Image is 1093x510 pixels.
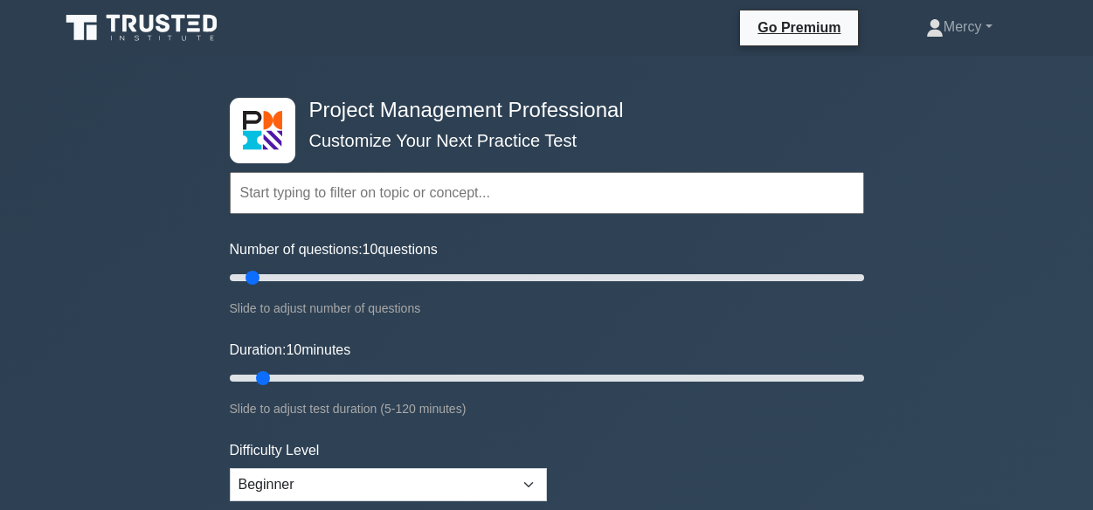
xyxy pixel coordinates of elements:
[747,17,851,38] a: Go Premium
[884,10,1034,45] a: Mercy
[230,298,864,319] div: Slide to adjust number of questions
[230,398,864,419] div: Slide to adjust test duration (5-120 minutes)
[363,242,378,257] span: 10
[302,98,778,123] h4: Project Management Professional
[230,239,438,260] label: Number of questions: questions
[230,440,320,461] label: Difficulty Level
[230,172,864,214] input: Start typing to filter on topic or concept...
[286,342,301,357] span: 10
[230,340,351,361] label: Duration: minutes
